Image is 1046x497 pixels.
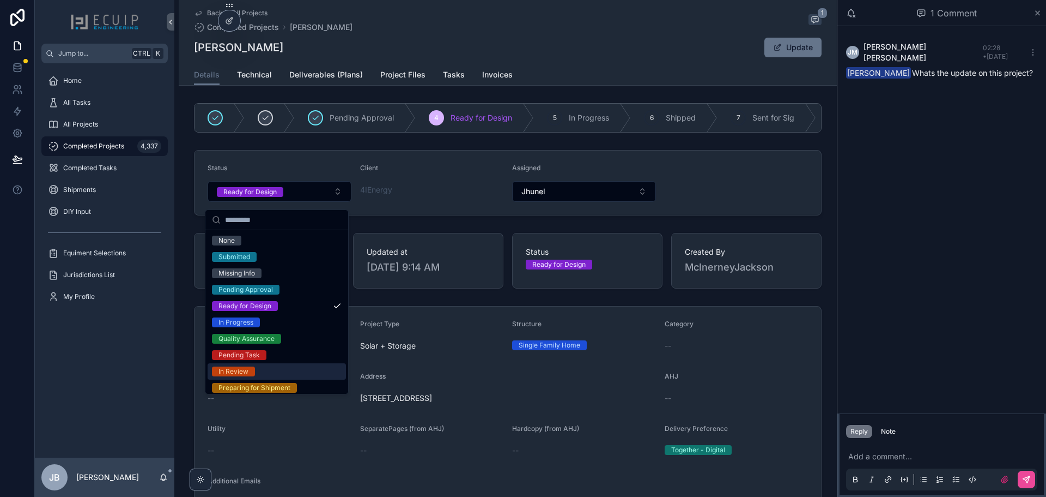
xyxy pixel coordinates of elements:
a: All Projects [41,115,168,134]
a: Project Files [380,65,425,87]
span: DIY Input [63,207,91,216]
span: Technical [237,69,272,80]
div: Suggestions [205,230,348,394]
span: All Tasks [63,98,90,107]
span: Project Files [380,69,425,80]
span: Utility [208,424,226,433]
span: 1 [817,8,828,19]
span: Address [360,372,386,380]
span: Completed Projects [63,142,124,151]
span: Status [208,164,227,172]
span: SeparatePages (from AHJ) [360,424,444,433]
span: 1 Comment [931,7,977,20]
span: -- [208,445,214,456]
span: Delivery Preference [665,424,728,433]
span: 7 [737,113,740,122]
span: Whats the update on this project? [846,68,1033,77]
span: 5 [553,113,557,122]
span: Completed Tasks [63,164,117,172]
span: In Progress [569,112,609,123]
div: 4,337 [137,140,161,153]
div: Missing Info [218,268,255,278]
span: McInerneyJackson [685,260,808,275]
a: Tasks [443,65,465,87]
div: Single Family Home [519,340,580,350]
div: scrollable content [35,63,174,321]
img: App logo [70,13,139,31]
a: Technical [237,65,272,87]
span: Details [194,69,220,80]
div: Pending Approval [218,285,273,295]
span: Jurisdictions List [63,271,115,279]
span: [PERSON_NAME] [PERSON_NAME] [863,41,983,63]
span: [PERSON_NAME] [846,67,911,79]
span: 02:28 • [DATE] [983,44,1008,61]
button: 1 [808,14,822,27]
a: Deliverables (Plans) [289,65,363,87]
button: Select Button [512,181,656,202]
a: Completed Projects4,337 [41,136,168,156]
span: [DATE] 9:14 AM [367,260,490,275]
a: Shipments [41,180,168,200]
button: Note [877,425,900,438]
div: Note [881,427,896,436]
a: Invoices [482,65,513,87]
a: Completed Projects [194,22,279,33]
span: Back to All Projects [207,9,267,17]
span: Shipped [666,112,696,123]
button: Reply [846,425,872,438]
span: Solar + Storage [360,340,416,351]
div: None [218,236,235,245]
div: Quality Assurance [218,334,275,344]
div: In Progress [218,318,253,327]
a: [PERSON_NAME] [290,22,352,33]
span: 4 [434,113,439,122]
a: All Tasks [41,93,168,112]
span: -- [208,393,214,404]
a: DIY Input [41,202,168,221]
span: Updated at [367,247,490,258]
span: All Projects [63,120,98,129]
span: Jump to... [58,49,127,58]
p: [PERSON_NAME] [76,472,139,483]
a: Equiment Selections [41,243,168,263]
span: -- [665,340,671,351]
span: 6 [650,113,654,122]
span: Hardcopy (from AHJ) [512,424,579,433]
span: Pending Approval [330,112,394,123]
span: Equiment Selections [63,249,126,258]
span: Category [665,320,694,328]
span: -- [360,445,367,456]
span: Ctrl [132,48,151,59]
div: Together - Digital [671,445,725,455]
span: Ready for Design [451,112,512,123]
span: Tasks [443,69,465,80]
span: Created By [685,247,808,258]
a: Jurisdictions List [41,265,168,285]
span: -- [665,393,671,404]
span: Sent for Sig [752,112,794,123]
span: Client [360,164,378,172]
span: Status [526,247,649,258]
div: Preparing for Shipment [218,383,290,393]
span: -- [512,445,519,456]
span: Assigned [512,164,540,172]
a: Completed Tasks [41,158,168,178]
button: Jump to...CtrlK [41,44,168,63]
div: Pending Task [218,350,260,360]
button: Update [764,38,822,57]
div: Submitted [218,252,250,262]
span: Additional Emails [208,477,260,485]
span: Project Type [360,320,399,328]
span: Shipments [63,185,96,194]
h1: [PERSON_NAME] [194,40,283,55]
a: Back to All Projects [194,9,267,17]
a: 4IEnergy [360,184,392,195]
a: Home [41,71,168,91]
span: Jhunel [521,186,545,197]
span: Completed Projects [207,22,279,33]
a: Details [194,65,220,86]
div: Ready for Design [218,301,271,311]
